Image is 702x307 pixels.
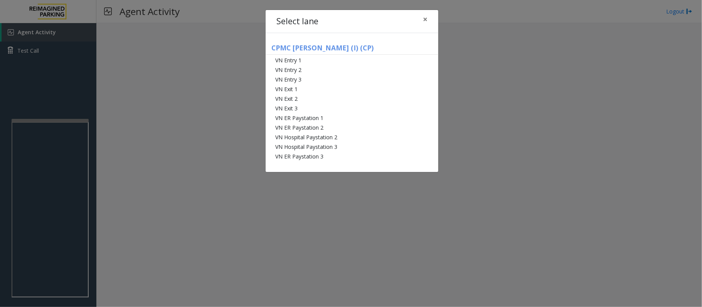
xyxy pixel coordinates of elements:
li: VN ER Paystation 1 [266,113,438,123]
li: VN Entry 3 [266,75,438,84]
button: Close [417,10,433,29]
li: VN Hospital Paystation 3 [266,142,438,152]
h4: Select lane [276,15,318,28]
h5: CPMC [PERSON_NAME] (I) (CP) [266,44,438,55]
li: VN Exit 3 [266,103,438,113]
li: VN Hospital Paystation 2 [266,132,438,142]
li: VN Exit 2 [266,94,438,103]
li: VN ER Paystation 3 [266,152,438,161]
li: VN ER Paystation 2 [266,123,438,132]
li: VN Entry 1 [266,55,438,65]
li: VN Exit 1 [266,84,438,94]
span: × [423,14,428,25]
li: VN Entry 2 [266,65,438,75]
